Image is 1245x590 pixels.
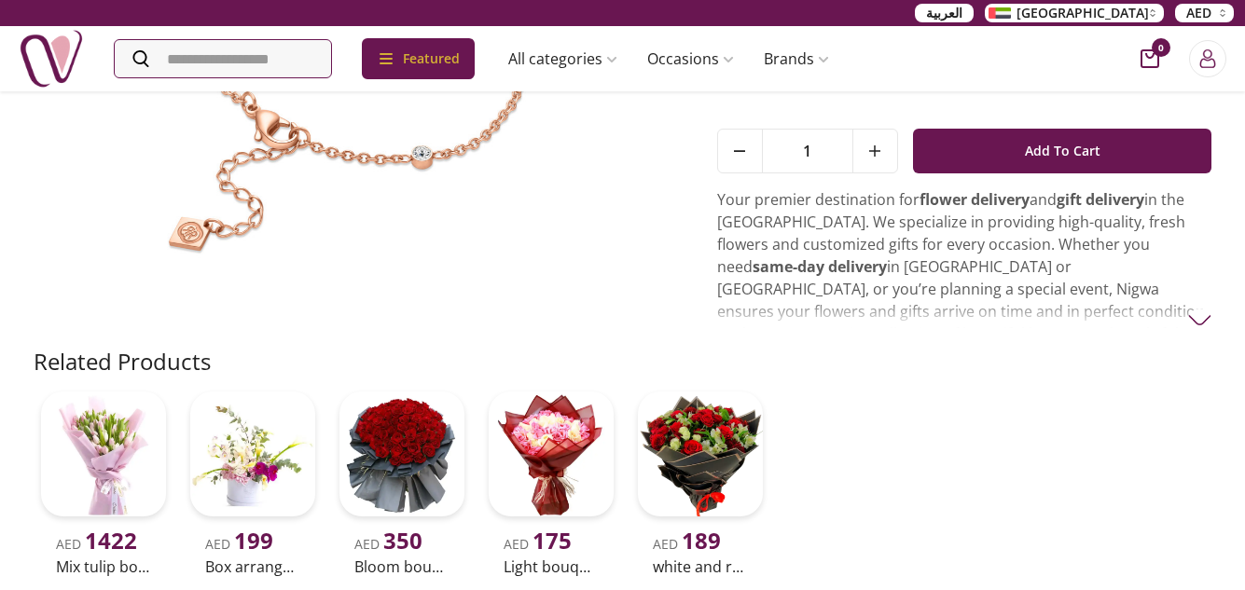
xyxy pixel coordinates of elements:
span: AED [653,535,721,553]
button: Add To Cart [913,129,1212,173]
button: [GEOGRAPHIC_DATA] [985,4,1164,22]
a: All categories [493,40,632,77]
strong: same-day delivery [753,256,887,277]
span: العربية [926,4,962,22]
span: 175 [533,525,572,556]
img: Arabic_dztd3n.png [989,7,1011,19]
span: 199 [234,525,273,556]
h2: Mix tulip bouquet [56,556,151,578]
span: AED [205,535,273,553]
a: uae-gifts-Bloom BouquetAED 350Bloom bouquet [332,384,472,582]
a: uae-gifts-Light BouquetAED 175Light bouquet [481,384,621,582]
h2: Box arrangement of [PERSON_NAME] [205,556,300,578]
h2: Bloom bouquet [354,556,450,578]
a: uae-gifts-white and red rose boqueAED 189white and red [PERSON_NAME] [630,384,770,582]
strong: flower delivery [920,189,1030,210]
span: Add To Cart [1025,134,1100,168]
img: uae-gifts-white and red rose boque [638,391,763,516]
img: uae-gifts-Light Bouquet [489,391,614,516]
img: uae-gifts-Mix tulip bouquet [41,391,166,516]
span: AED [1186,4,1211,22]
h2: Light bouquet [504,556,599,578]
a: Occasions [632,40,749,77]
span: [GEOGRAPHIC_DATA] [1017,4,1149,22]
div: Featured [362,38,475,79]
span: AED [56,535,137,553]
span: 1422 [85,525,137,556]
h2: white and red [PERSON_NAME] [653,556,748,578]
button: Login [1189,40,1226,77]
img: Nigwa-uae-gifts [19,26,84,91]
img: arrow [1188,309,1211,332]
span: 350 [383,525,422,556]
span: 1 [763,130,852,172]
h2: Related Products [34,347,211,377]
img: uae-gifts-Box arrangement of calla lily [190,391,315,516]
span: 0 [1152,38,1170,57]
button: AED [1175,4,1234,22]
a: uae-gifts-Box arrangement of calla lilyAED 199Box arrangement of [PERSON_NAME] [183,384,323,582]
a: Brands [749,40,844,77]
a: uae-gifts-Mix tulip bouquetAED 1422Mix tulip bouquet [34,384,173,582]
strong: gift delivery [1057,189,1144,210]
input: Search [115,40,331,77]
button: cart-button [1141,49,1159,68]
span: 189 [682,525,721,556]
img: uae-gifts-Bloom Bouquet [339,391,464,516]
p: Your premier destination for and in the [GEOGRAPHIC_DATA]. We specialize in providing high-qualit... [717,188,1212,434]
span: AED [354,535,422,553]
span: AED [504,535,572,553]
